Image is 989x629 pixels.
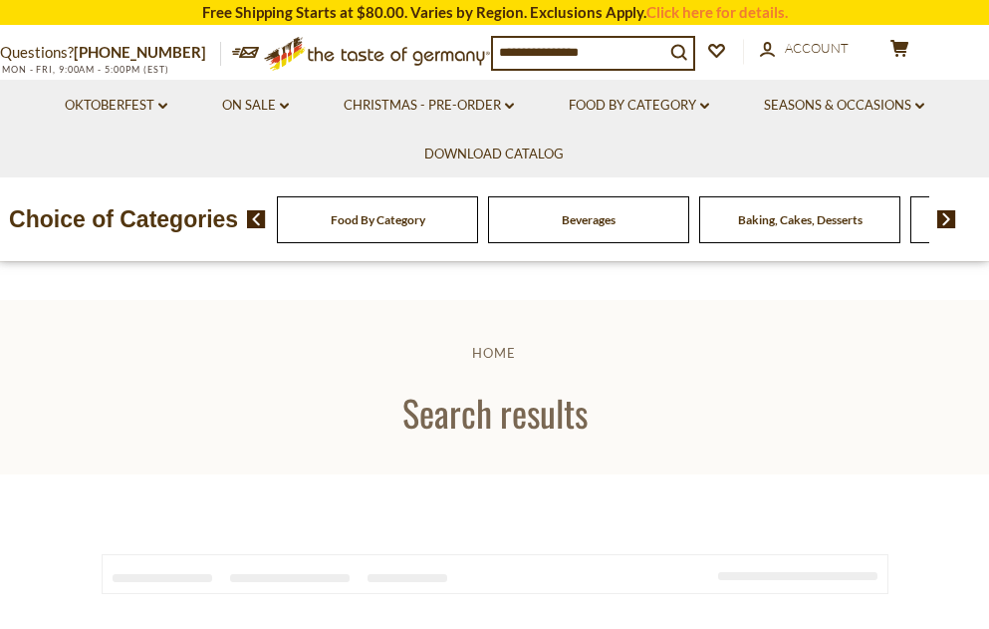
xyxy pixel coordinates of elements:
a: On Sale [222,95,289,117]
a: Food By Category [569,95,709,117]
a: Baking, Cakes, Desserts [738,212,863,227]
a: Seasons & Occasions [764,95,924,117]
a: Christmas - PRE-ORDER [344,95,514,117]
a: Download Catalog [424,144,564,165]
span: Account [785,40,849,56]
img: next arrow [937,210,956,228]
h1: Search results [62,390,927,435]
a: [PHONE_NUMBER] [74,43,206,61]
img: previous arrow [247,210,266,228]
a: Oktoberfest [65,95,167,117]
a: Food By Category [331,212,425,227]
a: Account [760,38,849,60]
a: Beverages [562,212,616,227]
a: Click here for details. [646,3,788,21]
a: Home [472,345,516,361]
